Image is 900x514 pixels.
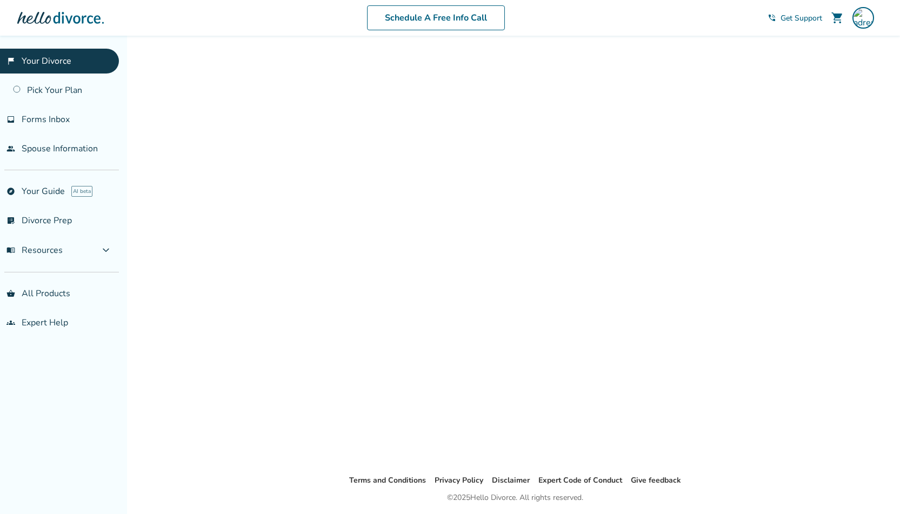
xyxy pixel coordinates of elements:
[631,474,681,487] li: Give feedback
[447,491,583,504] div: © 2025 Hello Divorce. All rights reserved.
[6,115,15,124] span: inbox
[71,186,92,197] span: AI beta
[6,289,15,298] span: shopping_basket
[492,474,530,487] li: Disclaimer
[831,11,844,24] span: shopping_cart
[6,244,63,256] span: Resources
[768,13,822,23] a: phone_in_talkGet Support
[6,144,15,153] span: people
[435,475,483,485] a: Privacy Policy
[22,114,70,125] span: Forms Inbox
[99,244,112,257] span: expand_more
[349,475,426,485] a: Terms and Conditions
[768,14,776,22] span: phone_in_talk
[538,475,622,485] a: Expert Code of Conduct
[6,246,15,255] span: menu_book
[6,57,15,65] span: flag_2
[781,13,822,23] span: Get Support
[852,7,874,29] img: adrenam@gmail.com
[6,216,15,225] span: list_alt_check
[367,5,505,30] a: Schedule A Free Info Call
[6,187,15,196] span: explore
[6,318,15,327] span: groups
